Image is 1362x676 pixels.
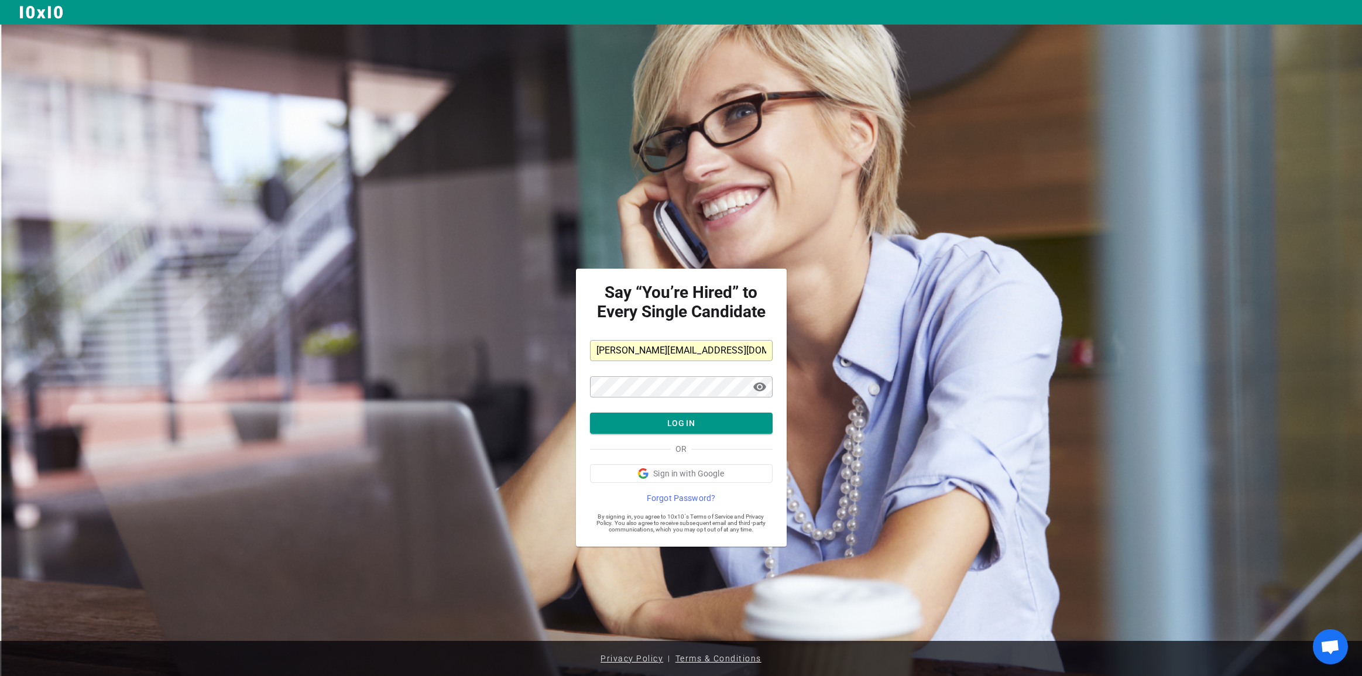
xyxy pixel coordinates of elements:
img: Logo [19,5,64,20]
strong: Say “You’re Hired” to Every Single Candidate [590,283,773,321]
button: LOG IN [590,413,773,434]
span: | [668,649,671,668]
a: Forgot Password? [590,492,773,504]
input: Email Address* [590,341,773,360]
span: Sign in with Google [653,468,724,479]
span: By signing in, you agree to 10x10's Terms of Service and Privacy Policy. You also agree to receiv... [590,513,773,533]
span: Forgot Password? [647,492,715,504]
div: Open chat [1313,629,1348,664]
button: Sign in with Google [590,464,773,483]
span: visibility [753,380,767,394]
a: Terms & Conditions [671,646,766,671]
span: OR [675,443,687,455]
a: Privacy Policy [596,646,668,671]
